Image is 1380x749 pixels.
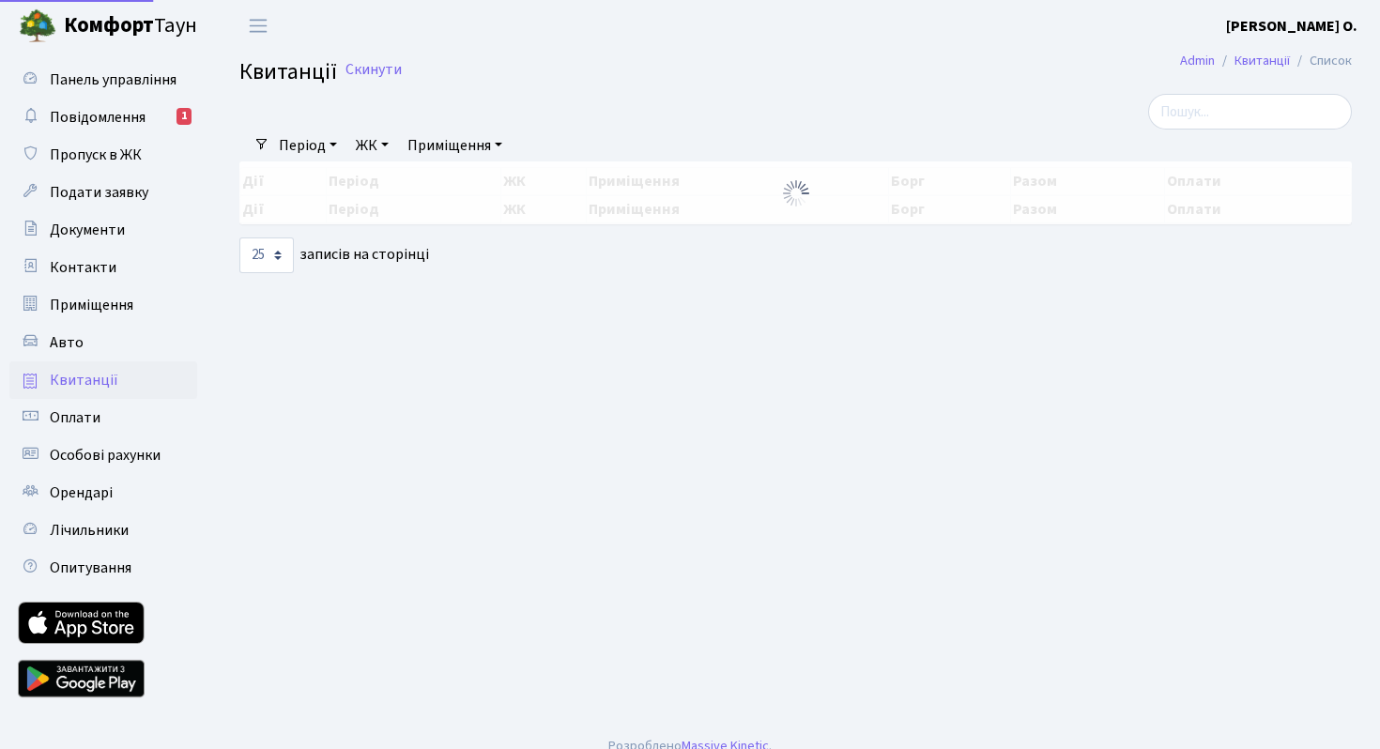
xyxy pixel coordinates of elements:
[50,332,84,353] span: Авто
[50,482,113,503] span: Орендарі
[235,10,282,41] button: Переключити навігацію
[50,145,142,165] span: Пропуск в ЖК
[9,549,197,587] a: Опитування
[50,107,146,128] span: Повідомлення
[9,512,197,549] a: Лічильники
[50,370,118,390] span: Квитанції
[50,220,125,240] span: Документи
[9,361,197,399] a: Квитанції
[1152,41,1380,81] nav: breadcrumb
[9,249,197,286] a: Контакти
[9,99,197,136] a: Повідомлення1
[9,211,197,249] a: Документи
[9,174,197,211] a: Подати заявку
[9,474,197,512] a: Орендарі
[239,237,429,273] label: записів на сторінці
[176,108,192,125] div: 1
[50,558,131,578] span: Опитування
[1290,51,1352,71] li: Список
[9,286,197,324] a: Приміщення
[64,10,154,40] b: Комфорт
[9,136,197,174] a: Пропуск в ЖК
[271,130,345,161] a: Період
[50,407,100,428] span: Оплати
[1226,16,1357,37] b: [PERSON_NAME] О.
[781,178,811,208] img: Обробка...
[9,436,197,474] a: Особові рахунки
[1226,15,1357,38] a: [PERSON_NAME] О.
[345,61,402,79] a: Скинути
[1180,51,1215,70] a: Admin
[239,237,294,273] select: записів на сторінці
[50,69,176,90] span: Панель управління
[50,257,116,278] span: Контакти
[9,61,197,99] a: Панель управління
[1148,94,1352,130] input: Пошук...
[19,8,56,45] img: logo.png
[400,130,510,161] a: Приміщення
[9,399,197,436] a: Оплати
[348,130,396,161] a: ЖК
[1234,51,1290,70] a: Квитанції
[50,445,161,466] span: Особові рахунки
[50,520,129,541] span: Лічильники
[9,324,197,361] a: Авто
[239,55,337,88] span: Квитанції
[50,295,133,315] span: Приміщення
[50,182,148,203] span: Подати заявку
[64,10,197,42] span: Таун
